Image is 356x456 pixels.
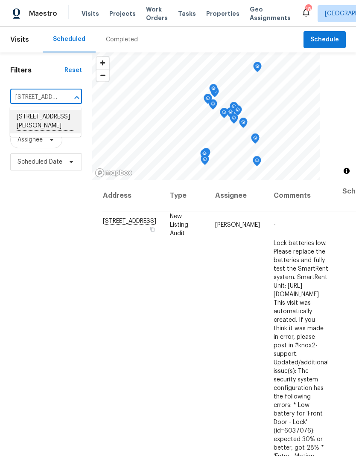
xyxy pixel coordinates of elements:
div: Map marker [233,105,242,118]
button: Zoom out [96,69,109,81]
span: Maestro [29,9,57,18]
th: Comments [267,180,336,211]
button: Zoom in [96,57,109,69]
th: Assignee [208,180,267,211]
a: Mapbox homepage [95,168,132,178]
span: Visits [10,30,29,49]
span: Toggle attribution [344,166,349,176]
div: 18 [305,5,311,14]
span: Assignee [18,136,43,144]
h1: Filters [10,66,64,75]
span: Tasks [178,11,196,17]
button: Close [71,92,83,104]
span: Visits [82,9,99,18]
div: Scheduled [53,35,85,43]
span: Properties [206,9,239,18]
div: Map marker [251,133,260,147]
div: Map marker [239,118,248,131]
div: Map marker [226,107,235,121]
button: Schedule [303,31,346,49]
button: Toggle attribution [341,166,352,176]
th: Type [163,180,208,211]
div: Map marker [230,102,238,115]
span: New Listing Audit [170,213,188,236]
span: Geo Assignments [250,5,291,22]
div: Map marker [253,156,261,169]
span: - [274,222,276,228]
span: Scheduled Date [18,158,62,166]
div: Map marker [201,155,209,168]
button: Copy Address [149,225,156,233]
span: Zoom out [96,69,109,81]
span: [PERSON_NAME] [215,222,260,228]
div: Map marker [200,149,209,162]
span: Projects [109,9,136,18]
canvas: Map [92,52,320,180]
div: Reset [64,66,82,75]
div: Map marker [209,84,218,97]
span: Work Orders [146,5,168,22]
div: Completed [106,35,138,44]
div: Map marker [220,108,228,121]
div: Map marker [253,62,262,75]
input: Search for an address... [10,91,58,104]
div: Map marker [209,99,217,113]
span: Schedule [310,35,339,45]
div: Map marker [204,94,212,107]
div: Map marker [202,148,210,161]
th: Address [102,180,163,211]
